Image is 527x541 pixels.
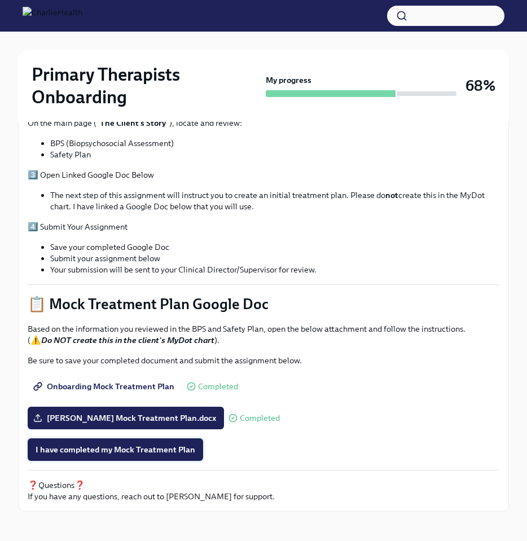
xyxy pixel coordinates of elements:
li: Safety Plan [50,149,499,160]
strong: not [385,190,398,200]
p: 3️⃣ Open Linked Google Doc Below [28,169,499,181]
span: I have completed my Mock Treatment Plan [36,444,195,455]
span: Onboarding Mock Treatment Plan [36,381,174,392]
p: 4️⃣ Submit Your Assignment [28,221,499,232]
p: 📋 Mock Treatment Plan Google Doc [28,294,499,314]
h2: Primary Therapists Onboarding [32,63,261,108]
li: BPS (Biopsychosocial Assessment) [50,138,499,149]
span: Completed [240,414,280,423]
a: Onboarding Mock Treatment Plan [28,375,182,398]
h3: 68% [465,76,495,96]
button: I have completed my Mock Treatment Plan [28,438,203,461]
span: Completed [198,382,238,391]
strong: Do NOT create this in the client's MyDot chart [41,335,214,345]
li: The next step of this assignment will instruct you to create an initial treatment plan. Please do... [50,190,499,212]
img: CharlieHealth [23,7,82,25]
label: [PERSON_NAME] Mock Treatment Plan.docx [28,407,224,429]
span: [PERSON_NAME] Mock Treatment Plan.docx [36,412,216,424]
p: Be sure to save your completed document and submit the assignment below. [28,355,499,366]
p: ❓Questions❓ If you have any questions, reach out to [PERSON_NAME] for support. [28,480,499,502]
strong: My progress [266,74,311,86]
li: Your submission will be sent to your Clinical Director/Supervisor for review. [50,264,499,275]
strong: The Client’s Story [100,118,166,128]
li: Submit your assignment below [50,253,499,264]
li: Save your completed Google Doc [50,241,499,253]
p: Based on the information you reviewed in the BPS and Safety Plan, open the below attachment and f... [28,323,499,346]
